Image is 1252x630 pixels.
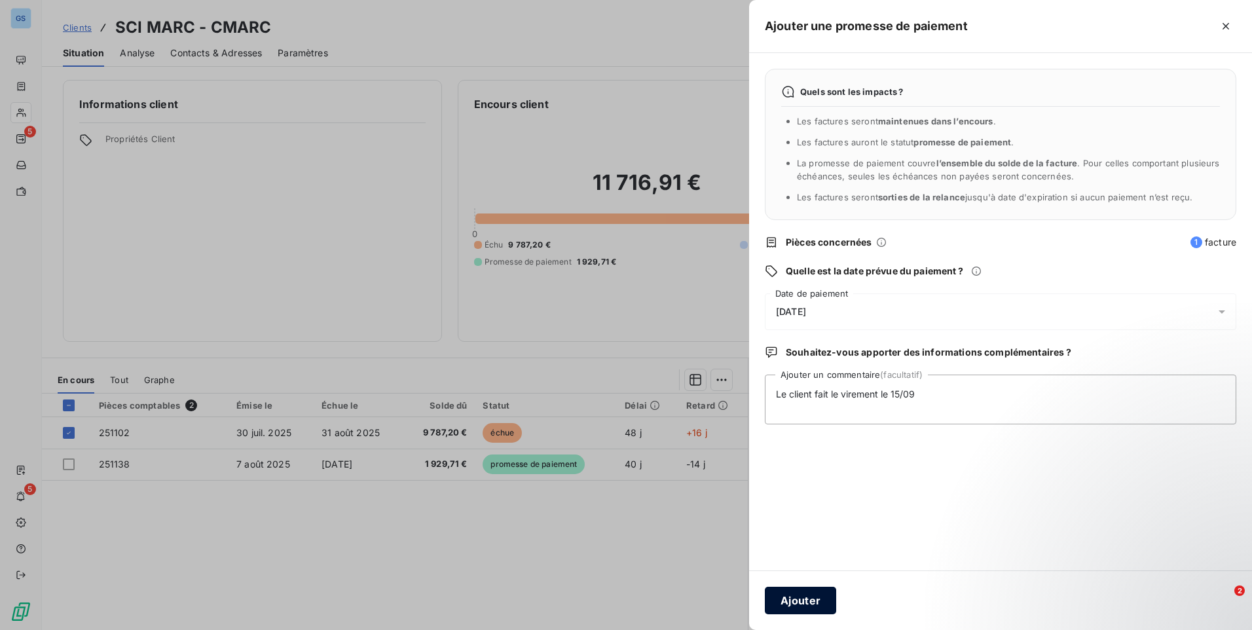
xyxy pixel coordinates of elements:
span: Les factures auront le statut . [797,137,1014,147]
span: La promesse de paiement couvre . Pour celles comportant plusieurs échéances, seules les échéances... [797,158,1220,181]
span: l’ensemble du solde de la facture [936,158,1078,168]
span: Quelle est la date prévue du paiement ? [786,265,963,278]
span: Les factures seront . [797,116,996,126]
span: facture [1190,236,1236,249]
span: Pièces concernées [786,236,872,249]
button: Ajouter [765,587,836,614]
textarea: Le client fait le virement le 15/09 [765,375,1236,424]
span: 2 [1234,585,1245,596]
iframe: Intercom notifications message [990,503,1252,595]
span: Les factures seront jusqu'à date d'expiration si aucun paiement n’est reçu. [797,192,1192,202]
h5: Ajouter une promesse de paiement [765,17,968,35]
span: sorties de la relance [878,192,965,202]
span: Souhaitez-vous apporter des informations complémentaires ? [786,346,1071,359]
iframe: Intercom live chat [1207,585,1239,617]
span: Quels sont les impacts ? [800,86,904,97]
span: 1 [1190,236,1202,248]
span: [DATE] [776,306,806,317]
span: maintenues dans l’encours [878,116,993,126]
span: promesse de paiement [913,137,1011,147]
